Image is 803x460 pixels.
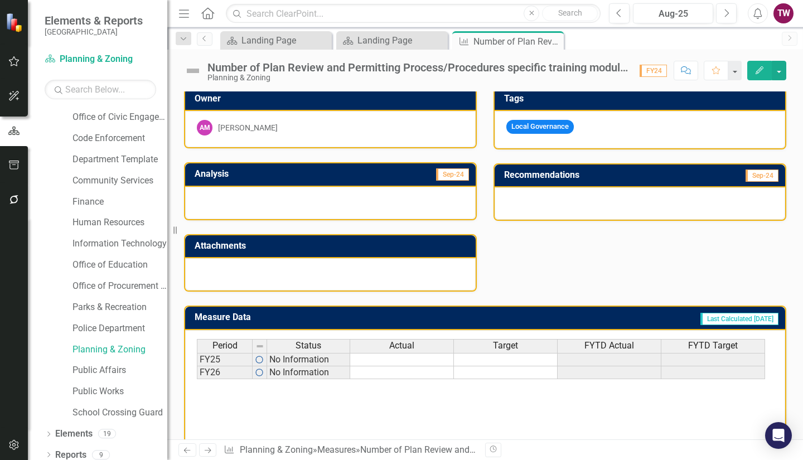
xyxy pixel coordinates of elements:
[195,169,332,179] h3: Analysis
[207,74,628,82] div: Planning & Zoning
[218,122,278,133] div: [PERSON_NAME]
[226,4,601,23] input: Search ClearPoint...
[45,14,143,27] span: Elements & Reports
[493,341,518,351] span: Target
[473,35,561,49] div: Number of Plan Review and Permitting Process/Procedures specific training modules completed by st...
[72,385,167,398] a: Public Works
[773,3,794,23] button: TW
[700,313,778,325] span: Last Calculated [DATE]
[195,241,470,251] h3: Attachments
[72,238,167,250] a: Information Technology
[224,444,477,457] div: » »
[255,355,264,364] img: RFFIe5fH8O4AAAAASUVORK5CYII=
[72,111,167,124] a: Office of Civic Engagement
[584,341,634,351] span: FYTD Actual
[98,429,116,439] div: 19
[389,341,414,351] span: Actual
[436,168,469,181] span: Sep-24
[212,341,238,351] span: Period
[72,216,167,229] a: Human Resources
[72,153,167,166] a: Department Template
[197,366,253,379] td: FY26
[72,301,167,314] a: Parks & Recreation
[197,120,212,135] div: AM
[223,33,329,47] a: Landing Page
[55,428,93,440] a: Elements
[72,196,167,209] a: Finance
[255,342,264,351] img: 8DAGhfEEPCf229AAAAAElFTkSuQmCC
[72,343,167,356] a: Planning & Zoning
[45,53,156,66] a: Planning & Zoning
[506,120,574,134] span: Local Governance
[504,170,694,180] h3: Recommendations
[72,322,167,335] a: Police Department
[72,132,167,145] a: Code Enforcement
[195,94,470,104] h3: Owner
[633,3,713,23] button: Aug-25
[746,170,778,182] span: Sep-24
[267,366,350,379] td: No Information
[72,280,167,293] a: Office of Procurement Management
[92,450,110,459] div: 9
[72,364,167,377] a: Public Affairs
[45,80,156,99] input: Search Below...
[240,444,313,455] a: Planning & Zoning
[4,12,26,33] img: ClearPoint Strategy
[255,368,264,377] img: RFFIe5fH8O4AAAAASUVORK5CYII=
[504,94,780,104] h3: Tags
[542,6,598,21] button: Search
[317,444,356,455] a: Measures
[688,341,738,351] span: FYTD Target
[197,353,253,366] td: FY25
[296,341,321,351] span: Status
[195,312,438,322] h3: Measure Data
[72,406,167,419] a: School Crossing Guard
[267,353,350,366] td: No Information
[241,33,329,47] div: Landing Page
[765,422,792,449] div: Open Intercom Messenger
[637,7,709,21] div: Aug-25
[339,33,445,47] a: Landing Page
[72,259,167,272] a: Office of Education
[207,61,628,74] div: Number of Plan Review and Permitting Process/Procedures specific training modules completed by st...
[184,62,202,80] img: Not Defined
[72,175,167,187] a: Community Services
[558,8,582,17] span: Search
[640,65,667,77] span: FY24
[357,33,445,47] div: Landing Page
[45,27,143,36] small: [GEOGRAPHIC_DATA]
